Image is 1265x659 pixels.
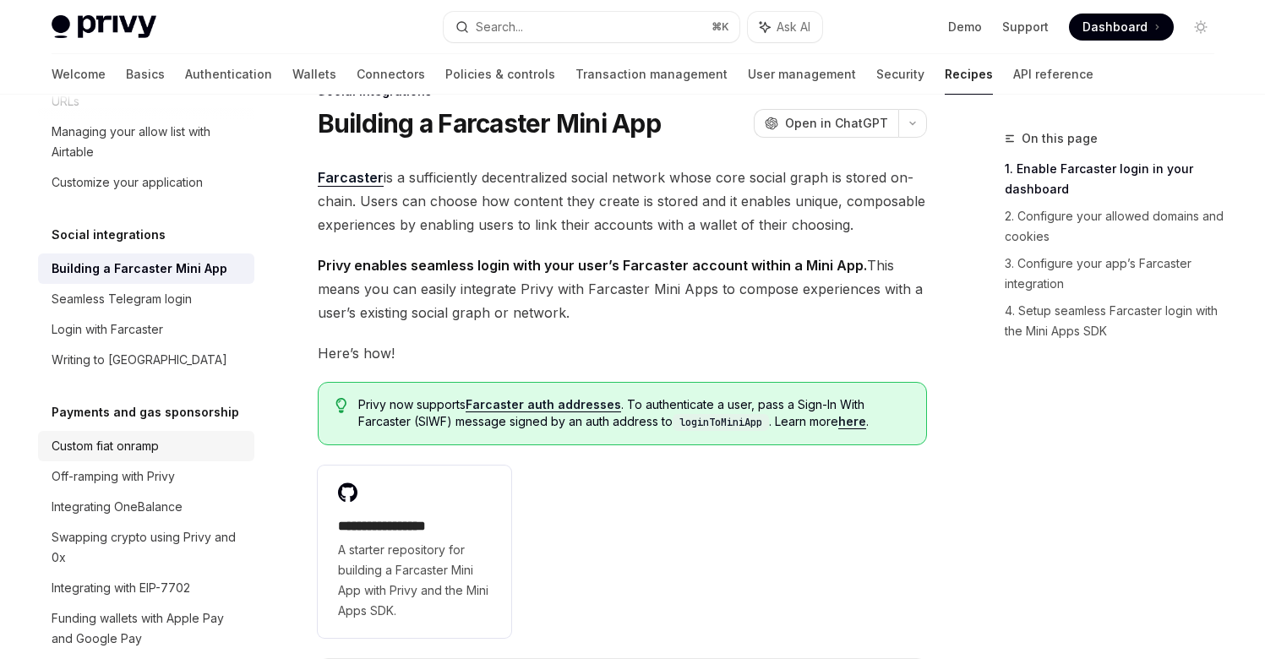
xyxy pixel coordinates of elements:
[318,341,927,365] span: Here’s how!
[52,497,183,517] div: Integrating OneBalance
[476,17,523,37] div: Search...
[838,414,866,429] a: here
[318,253,927,324] span: This means you can easily integrate Privy with Farcaster Mini Apps to compose experiences with a ...
[38,117,254,167] a: Managing your allow list with Airtable
[52,319,163,340] div: Login with Farcaster
[785,115,888,132] span: Open in ChatGPT
[876,54,924,95] a: Security
[673,414,769,431] code: loginToMiniApp
[38,573,254,603] a: Integrating with EIP-7702
[1005,155,1228,203] a: 1. Enable Farcaster login in your dashboard
[126,54,165,95] a: Basics
[52,259,227,279] div: Building a Farcaster Mini App
[748,12,822,42] button: Ask AI
[38,253,254,284] a: Building a Farcaster Mini App
[1005,203,1228,250] a: 2. Configure your allowed domains and cookies
[318,169,384,186] strong: Farcaster
[38,345,254,375] a: Writing to [GEOGRAPHIC_DATA]
[338,540,492,621] span: A starter repository for building a Farcaster Mini App with Privy and the Mini Apps SDK.
[1005,297,1228,345] a: 4. Setup seamless Farcaster login with the Mini Apps SDK
[38,431,254,461] a: Custom fiat onramp
[38,284,254,314] a: Seamless Telegram login
[358,396,908,431] span: Privy now supports . To authenticate a user, pass a Sign-In With Farcaster (SIWF) message signed ...
[52,402,239,422] h5: Payments and gas sponsorship
[948,19,982,35] a: Demo
[318,169,384,187] a: Farcaster
[38,461,254,492] a: Off-ramping with Privy
[445,54,555,95] a: Policies & controls
[52,15,156,39] img: light logo
[466,397,621,412] a: Farcaster auth addresses
[1069,14,1174,41] a: Dashboard
[575,54,728,95] a: Transaction management
[357,54,425,95] a: Connectors
[1082,19,1148,35] span: Dashboard
[52,608,244,649] div: Funding wallets with Apple Pay and Google Pay
[38,314,254,345] a: Login with Farcaster
[754,109,898,138] button: Open in ChatGPT
[38,603,254,654] a: Funding wallets with Apple Pay and Google Pay
[52,289,192,309] div: Seamless Telegram login
[318,166,927,237] span: is a sufficiently decentralized social network whose core social graph is stored on-chain. Users ...
[52,54,106,95] a: Welcome
[335,398,347,413] svg: Tip
[318,108,661,139] h1: Building a Farcaster Mini App
[318,257,867,274] strong: Privy enables seamless login with your user’s Farcaster account within a Mini App.
[52,225,166,245] h5: Social integrations
[52,436,159,456] div: Custom fiat onramp
[52,578,190,598] div: Integrating with EIP-7702
[38,492,254,522] a: Integrating OneBalance
[292,54,336,95] a: Wallets
[52,172,203,193] div: Customize your application
[318,466,512,638] a: **** **** **** **A starter repository for building a Farcaster Mini App with Privy and the Mini A...
[1187,14,1214,41] button: Toggle dark mode
[444,12,739,42] button: Search...⌘K
[712,20,729,34] span: ⌘ K
[1013,54,1093,95] a: API reference
[52,350,227,370] div: Writing to [GEOGRAPHIC_DATA]
[748,54,856,95] a: User management
[1002,19,1049,35] a: Support
[1005,250,1228,297] a: 3. Configure your app’s Farcaster integration
[1022,128,1098,149] span: On this page
[38,522,254,573] a: Swapping crypto using Privy and 0x
[945,54,993,95] a: Recipes
[38,167,254,198] a: Customize your application
[777,19,810,35] span: Ask AI
[52,527,244,568] div: Swapping crypto using Privy and 0x
[52,466,175,487] div: Off-ramping with Privy
[52,122,244,162] div: Managing your allow list with Airtable
[185,54,272,95] a: Authentication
